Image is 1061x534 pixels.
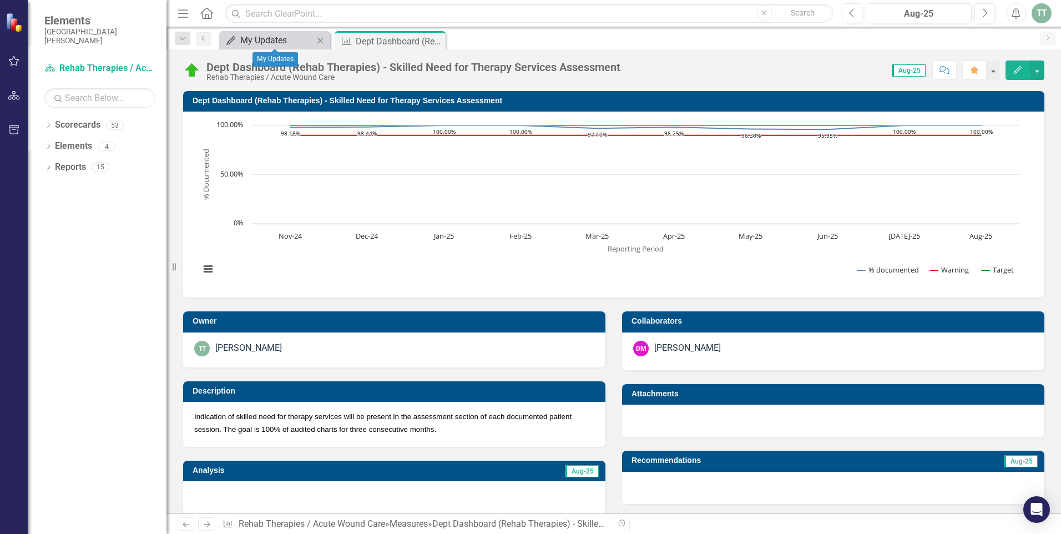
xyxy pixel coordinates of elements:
[92,163,109,172] div: 15
[55,161,86,174] a: Reports
[6,13,25,32] img: ClearPoint Strategy
[279,231,302,241] text: Nov-24
[281,129,300,137] text: 98.18%
[106,120,124,130] div: 53
[44,88,155,108] input: Search Below...
[739,231,762,241] text: May-25
[866,3,972,23] button: Aug-25
[969,231,992,241] text: Aug-25
[44,14,155,27] span: Elements
[206,61,620,73] div: Dept Dashboard (Rehab Therapies) - Skilled Need for Therapy Services Assessment
[633,341,649,356] div: DM
[216,119,244,129] text: 100.00%
[654,342,721,355] div: [PERSON_NAME]
[892,64,926,77] span: Aug-25
[631,317,1039,325] h3: Collaborators
[194,412,572,434] span: Indication of skilled need for therapy services will be present in the assessment section of each...
[215,342,282,355] div: [PERSON_NAME]
[194,120,1033,286] div: Chart. Highcharts interactive chart.
[390,518,428,529] a: Measures
[225,4,833,23] input: Search ClearPoint...
[970,128,993,135] text: 100.00%
[816,231,838,241] text: Jun-25
[982,265,1014,275] button: Show Target
[565,465,599,477] span: Aug-25
[870,7,968,21] div: Aug-25
[194,120,1025,286] svg: Interactive chart
[433,231,454,241] text: Jan-25
[201,149,211,200] text: % Documented
[664,129,684,137] text: 98.25%
[1032,3,1052,23] button: TT
[222,33,314,47] a: My Updates
[55,119,100,132] a: Scorecards
[200,261,216,277] button: View chart menu, Chart
[252,52,298,67] div: My Updates
[55,140,92,153] a: Elements
[888,231,920,241] text: [DATE]-25
[509,231,532,241] text: Feb-25
[631,390,1039,398] h3: Attachments
[356,34,443,48] div: Dept Dashboard (Rehab Therapies) - Skilled Need for Therapy Services Assessment
[183,62,201,79] img: On Target
[930,265,969,275] button: Show Warning
[193,317,600,325] h3: Owner
[356,231,378,241] text: Dec-24
[206,73,620,82] div: Rehab Therapies / Acute Wound Care
[857,265,918,275] button: Show % documented
[234,218,244,228] text: 0%
[1023,496,1050,523] div: Open Intercom Messenger
[193,466,387,475] h3: Analysis
[44,27,155,46] small: [GEOGRAPHIC_DATA][PERSON_NAME]
[1004,455,1038,467] span: Aug-25
[193,97,1039,105] h3: Dept Dashboard (Rehab Therapies) - Skilled Need for Therapy Services Assessment
[432,518,758,529] div: Dept Dashboard (Rehab Therapies) - Skilled Need for Therapy Services Assessment
[289,123,983,128] g: Target, line 3 of 3 with 10 data points.
[585,231,609,241] text: Mar-25
[220,169,244,179] text: 50.00%
[631,456,902,465] h3: Recommendations
[608,244,664,254] text: Reporting Period
[239,518,385,529] a: Rehab Therapies / Acute Wound Care
[193,387,600,395] h3: Description
[775,6,831,21] button: Search
[509,128,532,135] text: 100.00%
[663,231,685,241] text: Apr-25
[357,129,377,137] text: 98.44%
[44,62,155,75] a: Rehab Therapies / Acute Wound Care
[98,142,115,151] div: 4
[240,33,314,47] div: My Updates
[194,341,210,356] div: TT
[223,518,605,531] div: » »
[791,8,815,17] span: Search
[741,132,761,139] text: 96.30%
[818,132,837,139] text: 95.95%
[588,130,607,138] text: 97.10%
[893,128,916,135] text: 100.00%
[433,128,456,135] text: 100.00%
